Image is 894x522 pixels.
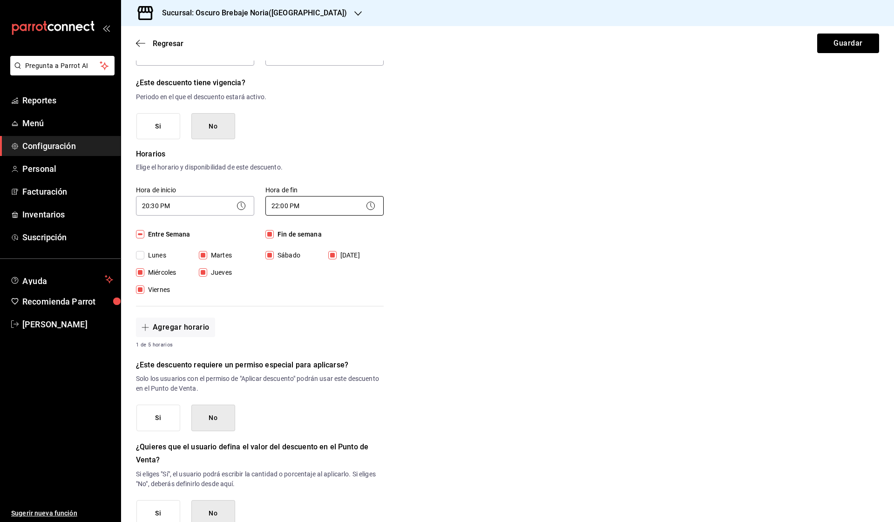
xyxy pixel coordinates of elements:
button: Guardar [817,34,879,53]
span: Miércoles [144,268,176,278]
span: Recomienda Parrot [22,295,113,308]
span: Suscripción [22,231,113,244]
span: [PERSON_NAME] [22,318,113,331]
span: Sábado [274,251,300,260]
h6: ¿Este descuento requiere un permiso especial para aplicarse? [136,359,384,372]
button: open_drawer_menu [102,24,110,32]
span: Entre Semana [144,230,190,239]
span: Lunes [144,251,166,260]
span: Martes [207,251,232,260]
button: Agregar horario [136,318,215,337]
button: Regresar [136,39,183,48]
span: Pregunta a Parrot AI [25,61,100,71]
span: Regresar [153,39,183,48]
span: 1 de 5 horarios [136,341,384,349]
p: Elige el horario y disponibilidad de este descuento. [136,163,384,172]
span: Jueves [207,268,232,278]
button: Si [136,113,180,140]
h6: ¿Este descuento tiene vigencia? [136,76,384,89]
span: Inventarios [22,208,113,221]
p: Si eliges "Sí", el usuario podrá escribir la cantidad o porcentaje al aplicarlo. Si eliges "No", ... [136,469,384,489]
p: Periodo en el que el descuento estará activo. [136,92,384,102]
a: Pregunta a Parrot AI [7,68,115,77]
span: [DATE] [337,251,360,260]
button: Si [136,405,180,431]
button: No [191,113,235,140]
button: No [191,405,235,431]
p: Solo los usuarios con el permiso de "Aplicar descuento" podrán usar este descuento en el Punto de... [136,374,384,393]
span: Configuración [22,140,113,152]
div: 22:00 PM [265,196,384,216]
span: Viernes [144,285,170,295]
span: Ayuda [22,274,101,285]
h6: ¿Quieres que el usuario defina el valor del descuento en el Punto de Venta? [136,441,384,467]
p: Horarios [136,149,384,160]
div: 20:30 PM [136,196,254,216]
label: Hora de inicio [136,186,254,193]
span: Fin de semana [274,230,322,239]
span: Sugerir nueva función [11,508,113,518]
button: Pregunta a Parrot AI [10,56,115,75]
span: Facturación [22,185,113,198]
span: Personal [22,163,113,175]
span: Menú [22,117,113,129]
span: Reportes [22,94,113,107]
label: Hora de fin [265,186,384,193]
h3: Sucursal: Oscuro Brebaje Noria([GEOGRAPHIC_DATA]) [155,7,347,19]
